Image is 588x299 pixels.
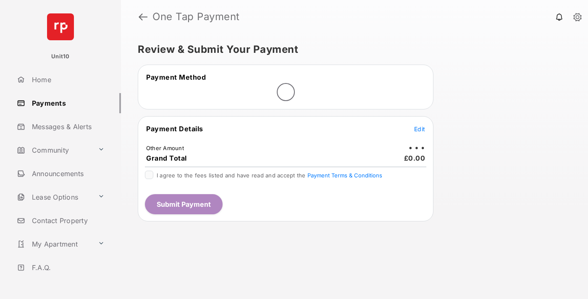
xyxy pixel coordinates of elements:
[146,154,187,162] span: Grand Total
[13,70,121,90] a: Home
[47,13,74,40] img: svg+xml;base64,PHN2ZyB4bWxucz0iaHR0cDovL3d3dy53My5vcmcvMjAwMC9zdmciIHdpZHRoPSI2NCIgaGVpZ2h0PSI2NC...
[138,44,564,55] h5: Review & Submit Your Payment
[307,172,382,179] button: I agree to the fees listed and have read and accept the
[13,140,94,160] a: Community
[51,52,70,61] p: Unit10
[13,117,121,137] a: Messages & Alerts
[414,125,425,133] button: Edit
[13,257,121,278] a: F.A.Q.
[13,164,121,184] a: Announcements
[13,93,121,113] a: Payments
[13,187,94,207] a: Lease Options
[146,144,184,152] td: Other Amount
[146,73,206,81] span: Payment Method
[152,12,240,22] strong: One Tap Payment
[13,211,121,231] a: Contact Property
[157,172,382,179] span: I agree to the fees listed and have read and accept the
[145,194,223,214] button: Submit Payment
[404,154,425,162] span: £0.00
[146,125,203,133] span: Payment Details
[13,234,94,254] a: My Apartment
[414,125,425,133] span: Edit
